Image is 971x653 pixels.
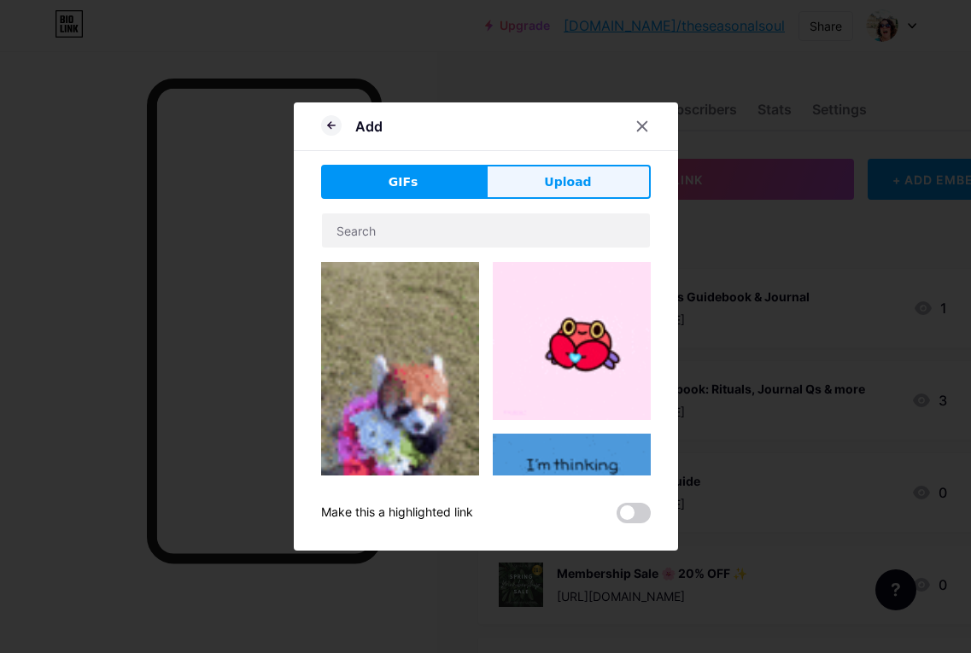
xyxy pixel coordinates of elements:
div: Make this a highlighted link [321,503,473,523]
span: Upload [544,173,591,191]
div: Add [355,116,383,137]
span: GIFs [389,173,418,191]
img: Gihpy [493,262,651,420]
img: Gihpy [493,434,651,592]
input: Search [322,213,650,248]
button: Upload [486,165,651,199]
button: GIFs [321,165,486,199]
img: Gihpy [321,262,479,544]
